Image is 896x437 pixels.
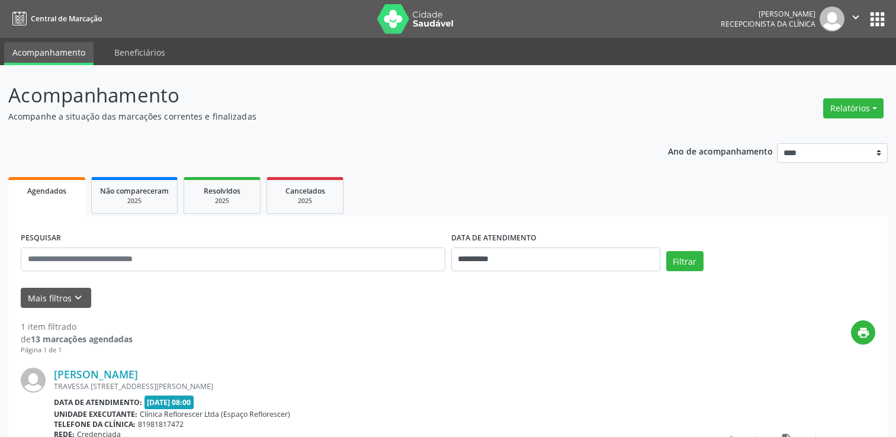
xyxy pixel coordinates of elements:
[8,81,624,110] p: Acompanhamento
[666,251,704,271] button: Filtrar
[27,186,66,196] span: Agendados
[721,19,815,29] span: Recepcionista da clínica
[72,291,85,304] i: keyboard_arrow_down
[820,7,844,31] img: img
[8,9,102,28] a: Central de Marcação
[844,7,867,31] button: 
[21,345,133,355] div: Página 1 de 1
[140,409,290,419] span: Clínica Reflorescer Ltda (Espaço Reflorescer)
[144,396,194,409] span: [DATE] 08:00
[849,11,862,24] i: 
[31,14,102,24] span: Central de Marcação
[451,229,537,248] label: DATA DE ATENDIMENTO
[21,320,133,333] div: 1 item filtrado
[106,42,174,63] a: Beneficiários
[21,288,91,309] button: Mais filtroskeyboard_arrow_down
[285,186,325,196] span: Cancelados
[721,9,815,19] div: [PERSON_NAME]
[100,186,169,196] span: Não compareceram
[31,333,133,345] strong: 13 marcações agendadas
[21,229,61,248] label: PESQUISAR
[138,419,184,429] span: 81981817472
[851,320,875,345] button: print
[192,197,252,205] div: 2025
[823,98,884,118] button: Relatórios
[204,186,240,196] span: Resolvidos
[4,42,94,65] a: Acompanhamento
[21,333,133,345] div: de
[54,368,138,381] a: [PERSON_NAME]
[8,110,624,123] p: Acompanhe a situação das marcações correntes e finalizadas
[54,409,137,419] b: Unidade executante:
[54,381,698,391] div: TRAVESSA [STREET_ADDRESS][PERSON_NAME]
[668,143,773,158] p: Ano de acompanhamento
[21,368,46,393] img: img
[100,197,169,205] div: 2025
[54,419,136,429] b: Telefone da clínica:
[275,197,335,205] div: 2025
[867,9,888,30] button: apps
[857,326,870,339] i: print
[54,397,142,407] b: Data de atendimento:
